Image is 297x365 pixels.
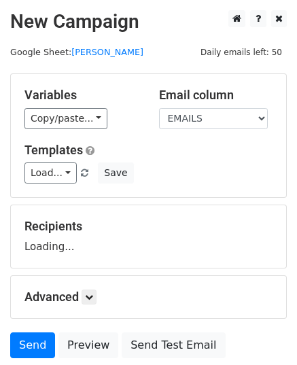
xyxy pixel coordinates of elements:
[196,47,287,57] a: Daily emails left: 50
[10,10,287,33] h2: New Campaign
[24,162,77,184] a: Load...
[10,332,55,358] a: Send
[24,219,273,254] div: Loading...
[24,88,139,103] h5: Variables
[196,45,287,60] span: Daily emails left: 50
[10,47,143,57] small: Google Sheet:
[24,108,107,129] a: Copy/paste...
[24,219,273,234] h5: Recipients
[58,332,118,358] a: Preview
[24,143,83,157] a: Templates
[98,162,133,184] button: Save
[122,332,225,358] a: Send Test Email
[159,88,273,103] h5: Email column
[24,290,273,305] h5: Advanced
[71,47,143,57] a: [PERSON_NAME]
